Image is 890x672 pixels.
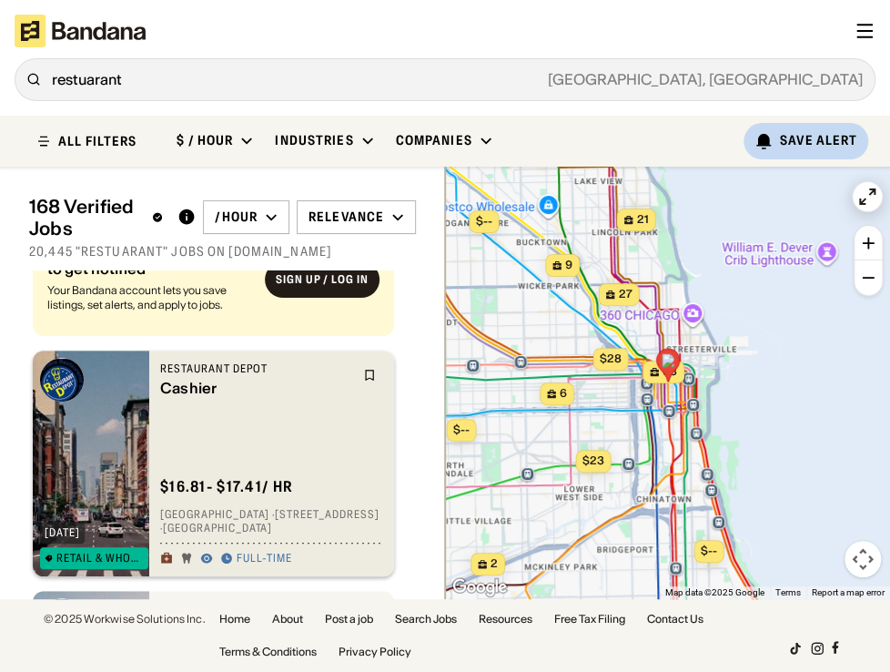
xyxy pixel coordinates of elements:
[160,361,352,376] div: Restaurant Depot
[272,614,303,625] a: About
[177,132,233,148] div: $ / hour
[700,544,716,557] span: $--
[554,614,625,625] a: Free Tax Filing
[479,614,532,625] a: Resources
[45,527,80,538] div: [DATE]
[40,598,84,642] img: Restaurant Depot logo
[636,212,648,228] span: 21
[565,258,572,273] span: 9
[599,351,621,365] span: $28
[29,270,416,600] div: grid
[325,614,373,625] a: Post a job
[450,575,510,599] img: Google
[56,553,144,564] div: Retail & Wholesale
[276,272,369,287] div: Sign up / Log in
[58,135,137,148] div: ALL FILTERS
[29,243,416,260] div: 20,445 "restuarant" jobs on [DOMAIN_NAME]
[219,614,250,625] a: Home
[775,587,801,597] a: Terms (opens in new tab)
[339,647,411,657] a: Privacy Policy
[275,132,353,148] div: Industries
[160,506,383,535] div: [GEOGRAPHIC_DATA] · [STREET_ADDRESS] · [GEOGRAPHIC_DATA]
[47,247,250,276] div: New jobs listed daily, sign up to get notified
[452,423,469,436] span: $--
[618,287,632,302] span: 27
[308,209,384,225] div: Relevance
[47,283,250,311] div: Your Bandana account lets you save listings, set alerts, and apply to jobs.
[780,132,857,148] div: Save Alert
[29,196,163,239] div: 168 Verified Jobs
[44,614,205,625] div: © 2025 Workwise Solutions Inc.
[396,132,472,148] div: Companies
[160,477,293,496] div: $ 16.81 - $17.41 / hr
[582,453,603,467] span: $23
[215,209,258,225] div: /hour
[52,72,864,87] div: restuarant
[219,647,317,657] a: Terms & Conditions
[665,587,764,597] span: Map data ©2025 Google
[844,541,881,577] button: Map camera controls
[647,614,703,625] a: Contact Us
[491,556,498,572] span: 2
[122,72,864,87] div: [GEOGRAPHIC_DATA], [GEOGRAPHIC_DATA]
[560,386,567,402] span: 6
[15,15,146,47] img: Bandana logotype
[160,379,352,396] div: Cashier
[450,575,510,599] a: Open this area in Google Maps (opens a new window)
[237,551,292,565] div: Full-time
[40,358,84,402] img: Restaurant Depot logo
[812,587,885,597] a: Report a map error
[475,214,491,228] span: $--
[395,614,457,625] a: Search Jobs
